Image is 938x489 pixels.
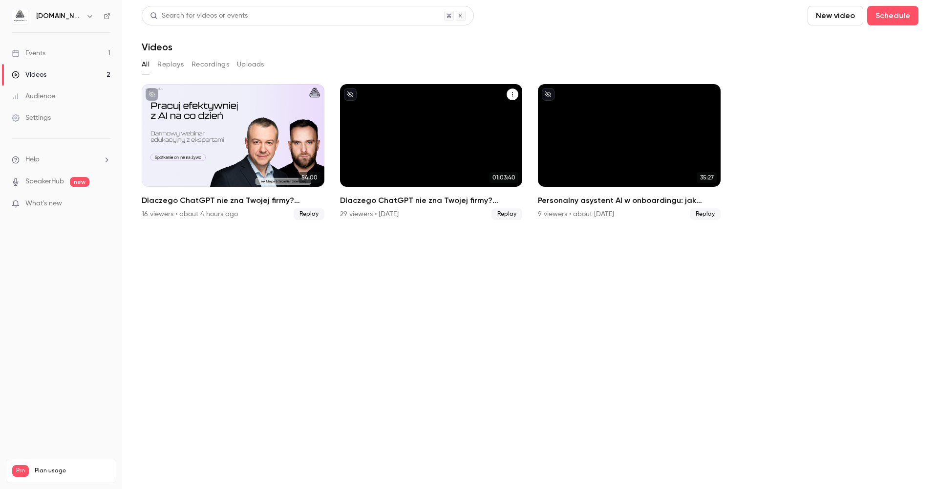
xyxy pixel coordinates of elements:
h2: Dlaczego ChatGPT nie zna Twojej firmy? Praktyczny przewodnik przygotowania wiedzy firmowej jako k... [142,195,324,206]
div: Search for videos or events [150,11,248,21]
div: 29 viewers • [DATE] [340,209,399,219]
span: new [70,177,89,187]
h2: Personalny asystent AI w onboardingu: jak zautomatyzować 80% powtarzalnych pytań bez pomocy IT? [538,195,721,206]
div: Videos [12,70,46,80]
img: aigmented.io [12,8,28,24]
button: Recordings [192,57,229,72]
button: Uploads [237,57,264,72]
span: Replay [491,208,522,220]
span: Plan usage [35,467,110,475]
button: unpublished [542,88,554,101]
h2: Dlaczego ChatGPT nie zna Twojej firmy? Praktyczny przewodnik przygotowania wiedzy firmowej jako k... [340,195,523,206]
button: All [142,57,149,72]
section: Videos [142,6,918,483]
div: Audience [12,91,55,101]
a: 35:27Personalny asystent AI w onboardingu: jak zautomatyzować 80% powtarzalnych pytań bez pomocy ... [538,84,721,220]
button: Replays [157,57,184,72]
span: Replay [294,208,324,220]
span: 54:00 [298,172,320,183]
li: Personalny asystent AI w onboardingu: jak zautomatyzować 80% powtarzalnych pytań bez pomocy IT? [538,84,721,220]
h6: [DOMAIN_NAME] [36,11,82,21]
span: Pro [12,465,29,477]
span: What's new [25,199,62,209]
a: 54:00Dlaczego ChatGPT nie zna Twojej firmy? Praktyczny przewodnik przygotowania wiedzy firmowej j... [142,84,324,220]
span: 01:03:40 [490,172,518,183]
h1: Videos [142,41,172,53]
ul: Videos [142,84,918,220]
div: Settings [12,113,51,123]
span: 35:27 [697,172,717,183]
li: Dlaczego ChatGPT nie zna Twojej firmy? Praktyczny przewodnik przygotowania wiedzy firmowej jako k... [142,84,324,220]
a: SpeakerHub [25,177,64,187]
span: Replay [690,208,721,220]
div: 9 viewers • about [DATE] [538,209,614,219]
div: Events [12,48,45,58]
span: Help [25,155,40,165]
li: help-dropdown-opener [12,155,110,165]
button: unpublished [344,88,357,101]
button: Schedule [867,6,918,25]
li: Dlaczego ChatGPT nie zna Twojej firmy? Praktyczny przewodnik przygotowania wiedzy firmowej jako k... [340,84,523,220]
div: 16 viewers • about 4 hours ago [142,209,238,219]
button: unpublished [146,88,158,101]
button: New video [808,6,863,25]
a: 01:03:40Dlaczego ChatGPT nie zna Twojej firmy? Praktyczny przewodnik przygotowania wiedzy firmowe... [340,84,523,220]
